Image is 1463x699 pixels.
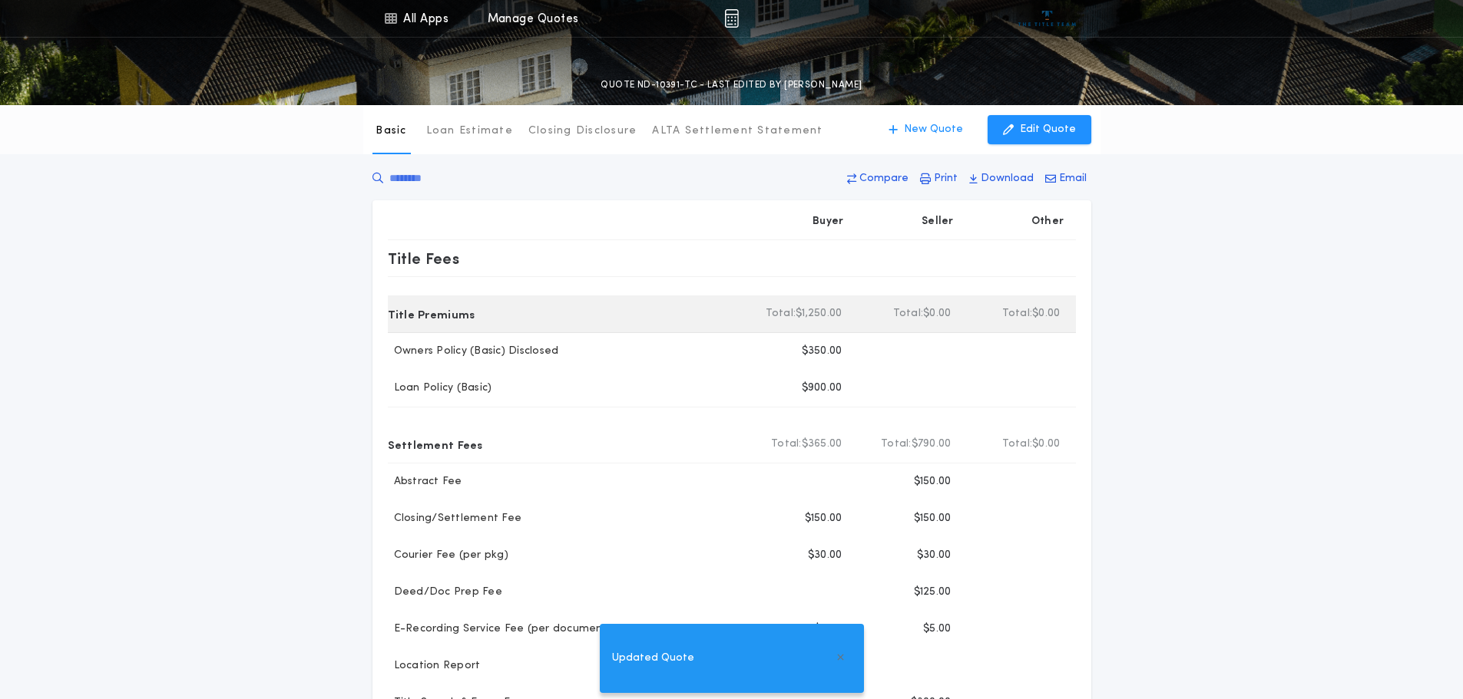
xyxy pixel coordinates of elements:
p: Other [1031,214,1063,229]
p: Download [981,171,1034,186]
p: $150.00 [805,511,842,526]
p: $125.00 [914,585,952,600]
button: Email [1041,165,1091,193]
p: Abstract Fee [388,474,462,490]
p: Title Fees [388,246,460,271]
p: Compare [859,171,909,186]
img: img [724,9,739,28]
img: vs-icon [1018,11,1076,26]
span: $0.00 [923,306,951,321]
span: $0.00 [1032,306,1060,321]
p: Buyer [813,214,843,229]
button: Edit Quote [988,115,1091,144]
p: Settlement Fees [388,432,483,457]
button: Download [965,165,1038,193]
span: $790.00 [912,437,952,452]
p: $900.00 [802,381,842,396]
p: New Quote [904,122,963,137]
button: Print [915,165,962,193]
p: ALTA Settlement Statement [652,124,823,139]
span: $365.00 [802,437,842,452]
p: Courier Fee (per pkg) [388,548,508,563]
p: Loan Estimate [426,124,513,139]
p: Email [1059,171,1087,186]
p: Basic [376,124,406,139]
p: $150.00 [914,511,952,526]
p: Owners Policy (Basic) Disclosed [388,344,559,359]
b: Total: [1002,437,1033,452]
b: Total: [881,437,912,452]
span: Updated Quote [612,650,694,667]
p: Deed/Doc Prep Fee [388,585,502,600]
span: $1,250.00 [796,306,842,321]
b: Total: [1002,306,1033,321]
p: $30.00 [808,548,842,563]
p: QUOTE ND-10391-TC - LAST EDITED BY [PERSON_NAME] [601,77,862,93]
b: Total: [771,437,802,452]
button: New Quote [873,115,978,144]
span: $0.00 [1032,437,1060,452]
p: Closing/Settlement Fee [388,511,522,526]
p: Title Premiums [388,302,475,326]
p: Print [934,171,958,186]
p: Closing Disclosure [528,124,637,139]
b: Total: [893,306,924,321]
p: $30.00 [917,548,952,563]
p: $350.00 [802,344,842,359]
p: Loan Policy (Basic) [388,381,492,396]
p: $150.00 [914,474,952,490]
p: Seller [922,214,954,229]
p: Edit Quote [1020,122,1076,137]
b: Total: [766,306,796,321]
button: Compare [842,165,913,193]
